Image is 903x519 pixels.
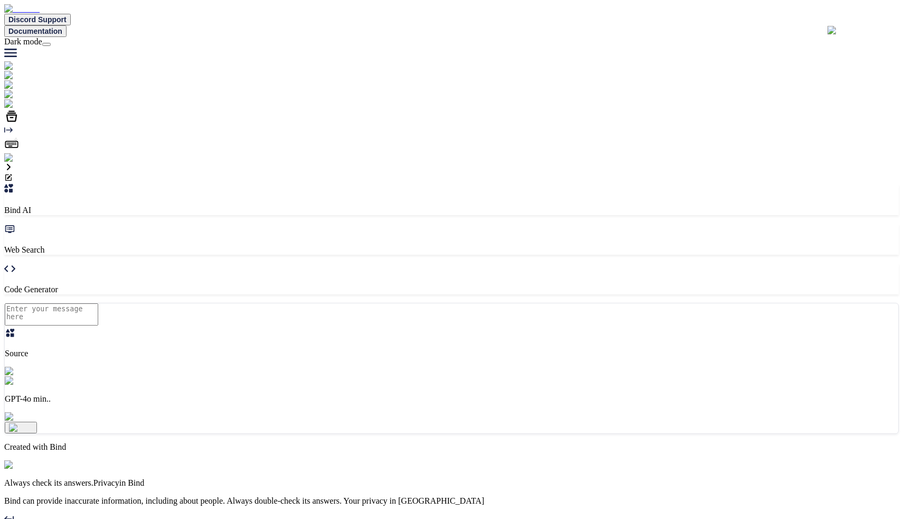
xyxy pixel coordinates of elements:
[4,37,42,46] span: Dark mode
[8,15,67,24] span: Discord Support
[93,478,119,487] span: Privacy
[827,44,903,53] p: Successfully signed in
[4,153,39,163] img: settings
[5,412,50,422] img: attachment
[5,367,55,376] img: Pick Models
[4,285,899,294] p: Code Generator
[5,394,898,404] p: GPT-4o min..
[5,349,898,358] p: Source
[4,71,42,80] img: ai-studio
[4,206,899,215] p: Bind AI
[4,25,67,37] button: Documentation
[4,4,40,14] img: Bind AI
[4,442,899,452] p: Created with Bind
[4,90,53,99] img: githubLight
[9,423,33,432] img: icon
[827,26,851,35] img: alert
[4,245,899,255] p: Web Search
[4,61,27,71] img: chat
[4,14,71,25] button: Discord Support
[4,478,899,488] p: Always check its answers. in Bind
[5,376,57,386] img: GPT-4o mini
[4,99,74,109] img: darkCloudIdeIcon
[4,80,27,90] img: chat
[4,496,899,506] p: Bind can provide inaccurate information, including about people. Always double-check its answers....
[4,460,45,470] img: bind-logo
[8,27,62,35] span: Documentation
